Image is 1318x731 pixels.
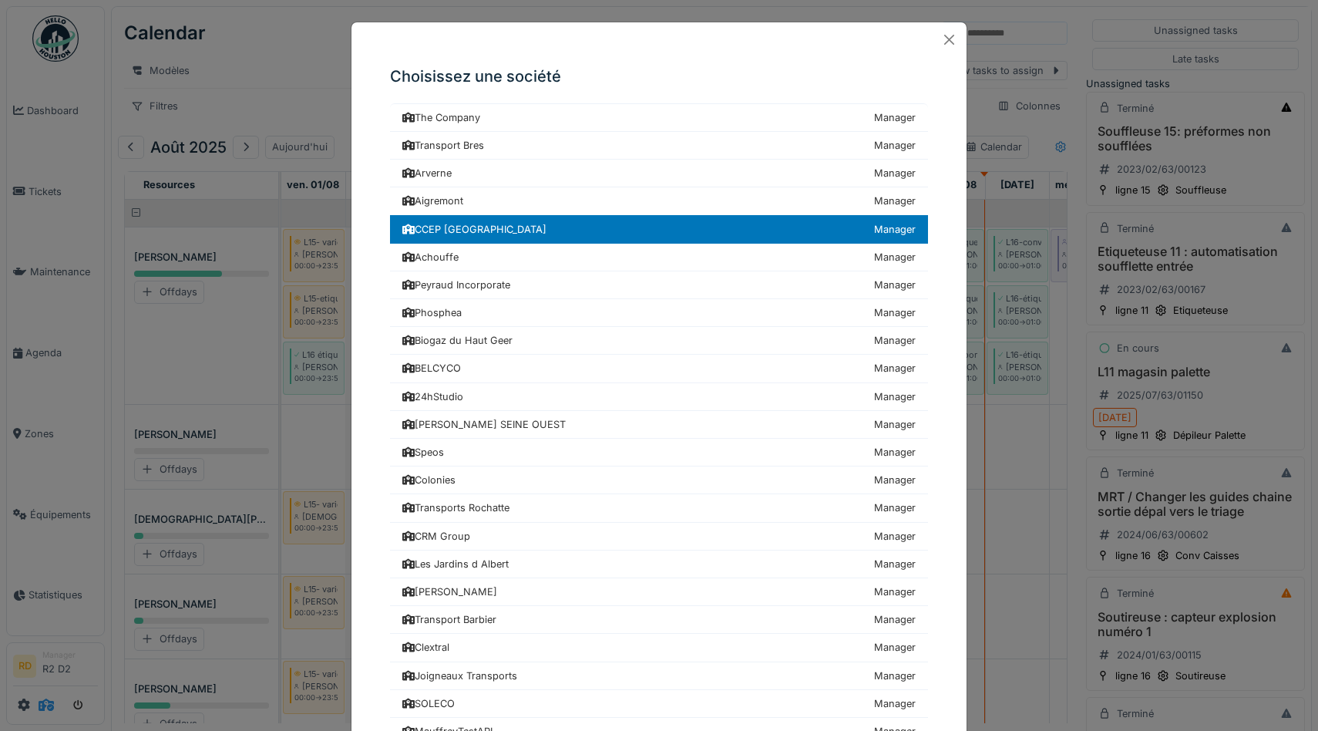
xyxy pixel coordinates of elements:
div: Manager [874,278,916,292]
a: Arverne Manager [390,160,928,187]
div: Manager [874,445,916,460]
a: [PERSON_NAME] Manager [390,578,928,606]
div: Manager [874,333,916,348]
a: CCEP [GEOGRAPHIC_DATA] Manager [390,215,928,244]
div: Manager [874,473,916,487]
div: Manager [874,557,916,571]
a: Colonies Manager [390,467,928,494]
div: Manager [874,110,916,125]
a: 24hStudio Manager [390,383,928,411]
a: Biogaz du Haut Geer Manager [390,327,928,355]
div: Phosphea [402,305,462,320]
div: Manager [874,166,916,180]
div: Manager [874,696,916,711]
div: Manager [874,529,916,544]
div: CRM Group [402,529,470,544]
div: Clextral [402,640,449,655]
div: Les Jardins d Albert [402,557,509,571]
a: BELCYCO Manager [390,355,928,382]
div: Joigneaux Transports [402,669,517,683]
div: CCEP [GEOGRAPHIC_DATA] [402,222,546,237]
div: Manager [874,612,916,627]
div: SOLECO [402,696,455,711]
div: [PERSON_NAME] SEINE OUEST [402,417,566,432]
div: Manager [874,194,916,208]
div: Achouffe [402,250,459,264]
div: Manager [874,250,916,264]
div: Peyraud Incorporate [402,278,510,292]
div: Manager [874,389,916,404]
a: Peyraud Incorporate Manager [390,271,928,299]
div: Arverne [402,166,452,180]
button: Close [938,29,960,51]
div: Manager [874,305,916,320]
a: Les Jardins d Albert Manager [390,551,928,578]
div: Manager [874,640,916,655]
a: Phosphea Manager [390,299,928,327]
div: Manager [874,500,916,515]
div: The Company [402,110,480,125]
a: Achouffe Manager [390,244,928,271]
div: BELCYCO [402,361,461,376]
div: Manager [874,222,916,237]
a: Clextral Manager [390,634,928,662]
a: Joigneaux Transports Manager [390,662,928,690]
div: 24hStudio [402,389,463,404]
div: Speos [402,445,444,460]
div: Biogaz du Haut Geer [402,333,513,348]
a: The Company Manager [390,103,928,132]
div: Manager [874,138,916,153]
a: [PERSON_NAME] SEINE OUEST Manager [390,411,928,439]
a: SOLECO Manager [390,690,928,718]
div: Colonies [402,473,456,487]
a: CRM Group Manager [390,523,928,551]
a: Transport Bres Manager [390,132,928,160]
a: Speos Manager [390,439,928,467]
h5: Choisissez une société [390,65,928,88]
div: Manager [874,584,916,599]
div: Transport Barbier [402,612,496,627]
div: Manager [874,669,916,683]
div: Aigremont [402,194,463,208]
div: Transport Bres [402,138,484,153]
div: Manager [874,361,916,376]
div: [PERSON_NAME] [402,584,497,599]
div: Transports Rochatte [402,500,509,515]
a: Transport Barbier Manager [390,606,928,634]
a: Aigremont Manager [390,187,928,215]
div: Manager [874,417,916,432]
a: Transports Rochatte Manager [390,494,928,522]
